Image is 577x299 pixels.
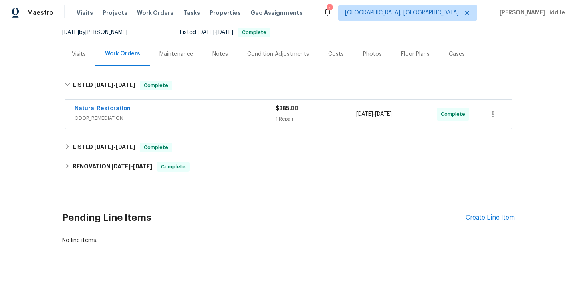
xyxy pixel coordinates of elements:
[198,30,214,35] span: [DATE]
[94,144,113,150] span: [DATE]
[73,162,152,172] h6: RENOVATION
[62,28,137,37] div: by [PERSON_NAME]
[141,143,171,152] span: Complete
[116,144,135,150] span: [DATE]
[75,106,131,111] a: Natural Restoration
[62,236,515,244] div: No line items.
[375,111,392,117] span: [DATE]
[466,214,515,222] div: Create Line Item
[62,138,515,157] div: LISTED [DATE]-[DATE]Complete
[62,157,515,176] div: RENOVATION [DATE]-[DATE]Complete
[401,50,430,58] div: Floor Plans
[111,164,131,169] span: [DATE]
[137,9,174,17] span: Work Orders
[105,50,140,58] div: Work Orders
[94,144,135,150] span: -
[159,50,193,58] div: Maintenance
[141,81,171,89] span: Complete
[198,30,233,35] span: -
[27,9,54,17] span: Maestro
[73,81,135,90] h6: LISTED
[73,143,135,152] h6: LISTED
[496,9,565,17] span: [PERSON_NAME] Liddile
[94,82,135,88] span: -
[449,50,465,58] div: Cases
[327,5,332,13] div: 1
[441,110,468,118] span: Complete
[62,73,515,98] div: LISTED [DATE]-[DATE]Complete
[328,50,344,58] div: Costs
[363,50,382,58] div: Photos
[216,30,233,35] span: [DATE]
[239,30,270,35] span: Complete
[276,115,356,123] div: 1 Repair
[345,9,459,17] span: [GEOGRAPHIC_DATA], [GEOGRAPHIC_DATA]
[62,30,79,35] span: [DATE]
[72,50,86,58] div: Visits
[183,10,200,16] span: Tasks
[62,199,466,236] h2: Pending Line Items
[356,110,392,118] span: -
[247,50,309,58] div: Condition Adjustments
[75,114,276,122] span: ODOR_REMEDIATION
[212,50,228,58] div: Notes
[250,9,303,17] span: Geo Assignments
[94,82,113,88] span: [DATE]
[210,9,241,17] span: Properties
[116,82,135,88] span: [DATE]
[276,106,299,111] span: $385.00
[103,9,127,17] span: Projects
[77,9,93,17] span: Visits
[133,164,152,169] span: [DATE]
[111,164,152,169] span: -
[356,111,373,117] span: [DATE]
[180,30,270,35] span: Listed
[158,163,189,171] span: Complete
